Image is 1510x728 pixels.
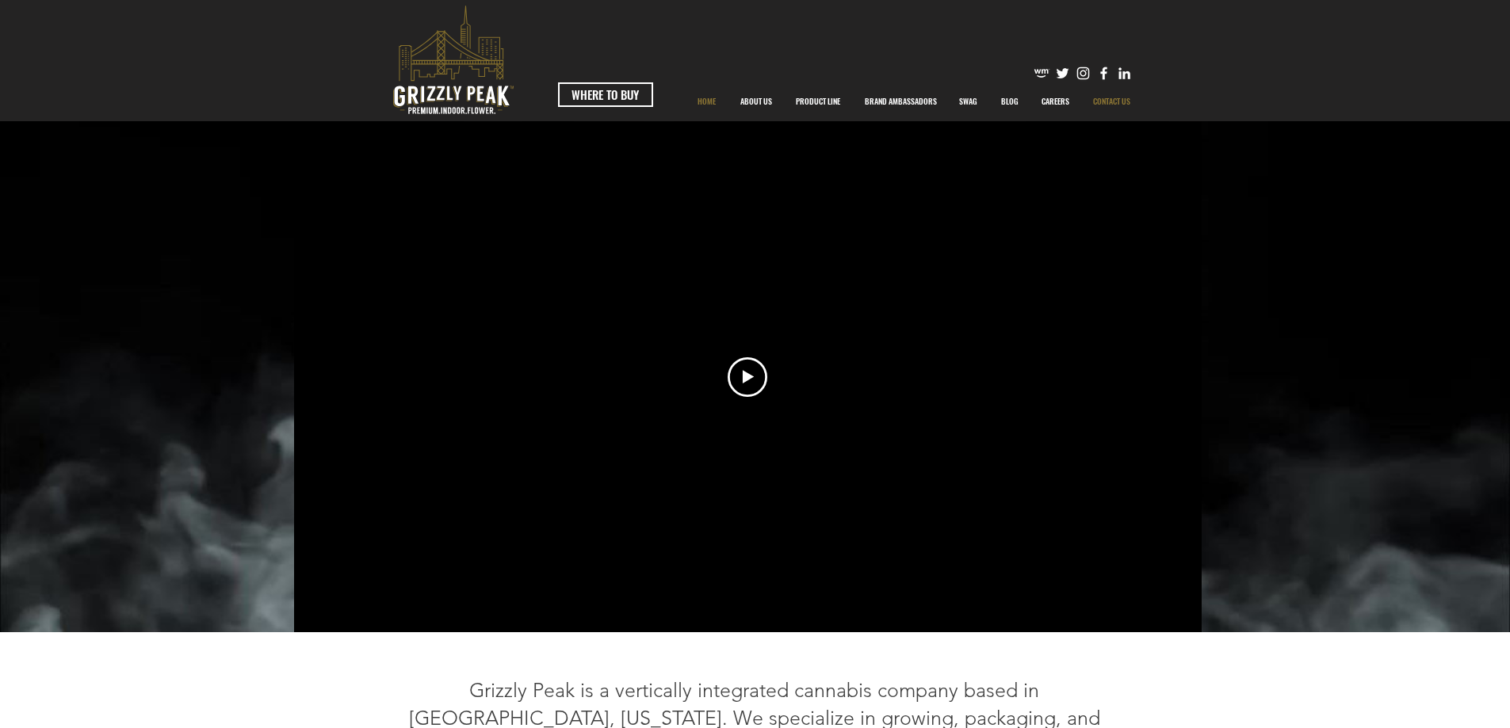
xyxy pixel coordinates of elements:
[728,357,767,397] button: Play video
[1085,82,1138,121] p: CONTACT US
[690,82,724,121] p: HOME
[393,6,514,114] svg: premium-indoor-flower
[1081,82,1143,121] a: CONTACT US
[1034,65,1050,82] img: weedmaps
[857,82,945,121] p: BRAND AMBASSADORS
[1030,82,1081,121] a: CAREERS
[686,82,728,121] a: HOME
[788,82,848,121] p: PRODUCT LINE
[572,86,639,103] span: WHERE TO BUY
[1095,65,1112,82] img: Facebook
[947,82,989,121] a: SWAG
[784,82,853,121] a: PRODUCT LINE
[1054,65,1071,82] img: Twitter
[853,82,947,121] div: BRAND AMBASSADORS
[1034,82,1077,121] p: CAREERS
[728,82,784,121] a: ABOUT US
[1034,65,1133,82] ul: Social Bar
[1075,65,1091,82] img: Instagram
[686,82,1143,121] nav: Site
[993,82,1026,121] p: BLOG
[951,82,985,121] p: SWAG
[558,82,653,107] a: WHERE TO BUY
[732,82,780,121] p: ABOUT US
[1116,65,1133,82] img: Likedin
[989,82,1030,121] a: BLOG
